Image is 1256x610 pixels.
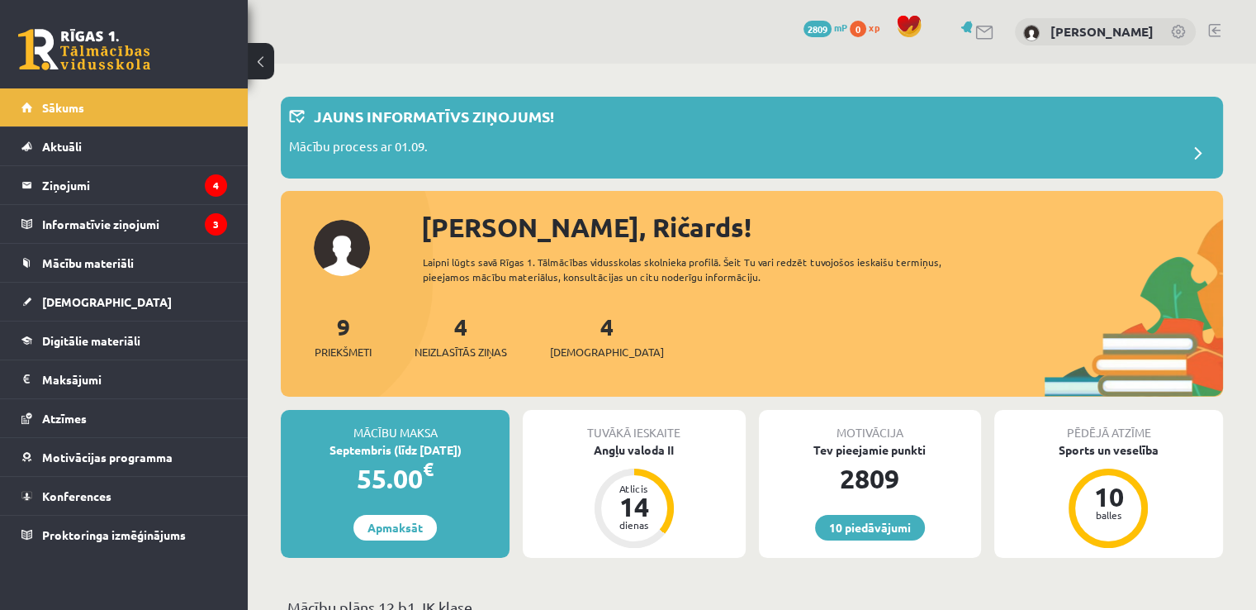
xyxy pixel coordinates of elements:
[21,360,227,398] a: Maksājumi
[21,438,227,476] a: Motivācijas programma
[609,484,659,493] div: Atlicis
[42,527,186,542] span: Proktoringa izmēģinājums
[315,344,372,360] span: Priekšmeti
[281,410,510,441] div: Mācību maksa
[759,410,981,441] div: Motivācija
[21,88,227,126] a: Sākums
[18,29,150,70] a: Rīgas 1. Tālmācības vidusskola
[42,139,82,154] span: Aktuāli
[423,255,988,284] div: Laipni lūgts savā Rīgas 1. Tālmācības vidusskolas skolnieka profilā. Šeit Tu vari redzēt tuvojošo...
[281,459,510,498] div: 55.00
[415,344,507,360] span: Neizlasītās ziņas
[281,441,510,459] div: Septembris (līdz [DATE])
[21,399,227,437] a: Atzīmes
[42,333,140,348] span: Digitālie materiāli
[803,21,832,37] span: 2809
[21,283,227,321] a: [DEMOGRAPHIC_DATA]
[21,516,227,554] a: Proktoringa izmēģinājums
[759,459,981,498] div: 2809
[42,450,173,465] span: Motivācijas programma
[42,488,111,503] span: Konferences
[609,520,659,530] div: dienas
[803,21,847,34] a: 2809 mP
[42,294,172,309] span: [DEMOGRAPHIC_DATA]
[523,410,745,441] div: Tuvākā ieskaite
[42,360,227,398] legend: Maksājumi
[205,213,227,236] i: 3
[42,255,134,270] span: Mācību materiāli
[994,441,1223,550] a: Sports un veselība 10 balles
[289,105,1215,170] a: Jauns informatīvs ziņojums! Mācību process ar 01.09.
[523,441,745,459] div: Angļu valoda II
[550,312,664,360] a: 4[DEMOGRAPHIC_DATA]
[21,322,227,360] a: Digitālie materiāli
[353,515,437,541] a: Apmaksāt
[21,244,227,282] a: Mācību materiāli
[850,21,866,37] span: 0
[994,441,1223,459] div: Sports un veselība
[523,441,745,550] a: Angļu valoda II Atlicis 14 dienas
[21,166,227,204] a: Ziņojumi4
[421,207,1223,247] div: [PERSON_NAME], Ričards!
[869,21,879,34] span: xp
[994,410,1223,441] div: Pēdējā atzīme
[759,441,981,459] div: Tev pieejamie punkti
[1050,23,1154,40] a: [PERSON_NAME]
[423,457,434,481] span: €
[1083,510,1133,520] div: balles
[205,174,227,197] i: 4
[21,477,227,515] a: Konferences
[42,205,227,243] legend: Informatīvie ziņojumi
[314,105,554,127] p: Jauns informatīvs ziņojums!
[550,344,664,360] span: [DEMOGRAPHIC_DATA]
[21,205,227,243] a: Informatīvie ziņojumi3
[42,166,227,204] legend: Ziņojumi
[834,21,847,34] span: mP
[1023,25,1040,41] img: Ričards Alsters
[21,127,227,165] a: Aktuāli
[815,515,925,541] a: 10 piedāvājumi
[415,312,507,360] a: 4Neizlasītās ziņas
[315,312,372,360] a: 9Priekšmeti
[42,100,84,115] span: Sākums
[850,21,888,34] a: 0 xp
[609,493,659,520] div: 14
[42,411,87,426] span: Atzīmes
[289,137,428,160] p: Mācību process ar 01.09.
[1083,484,1133,510] div: 10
